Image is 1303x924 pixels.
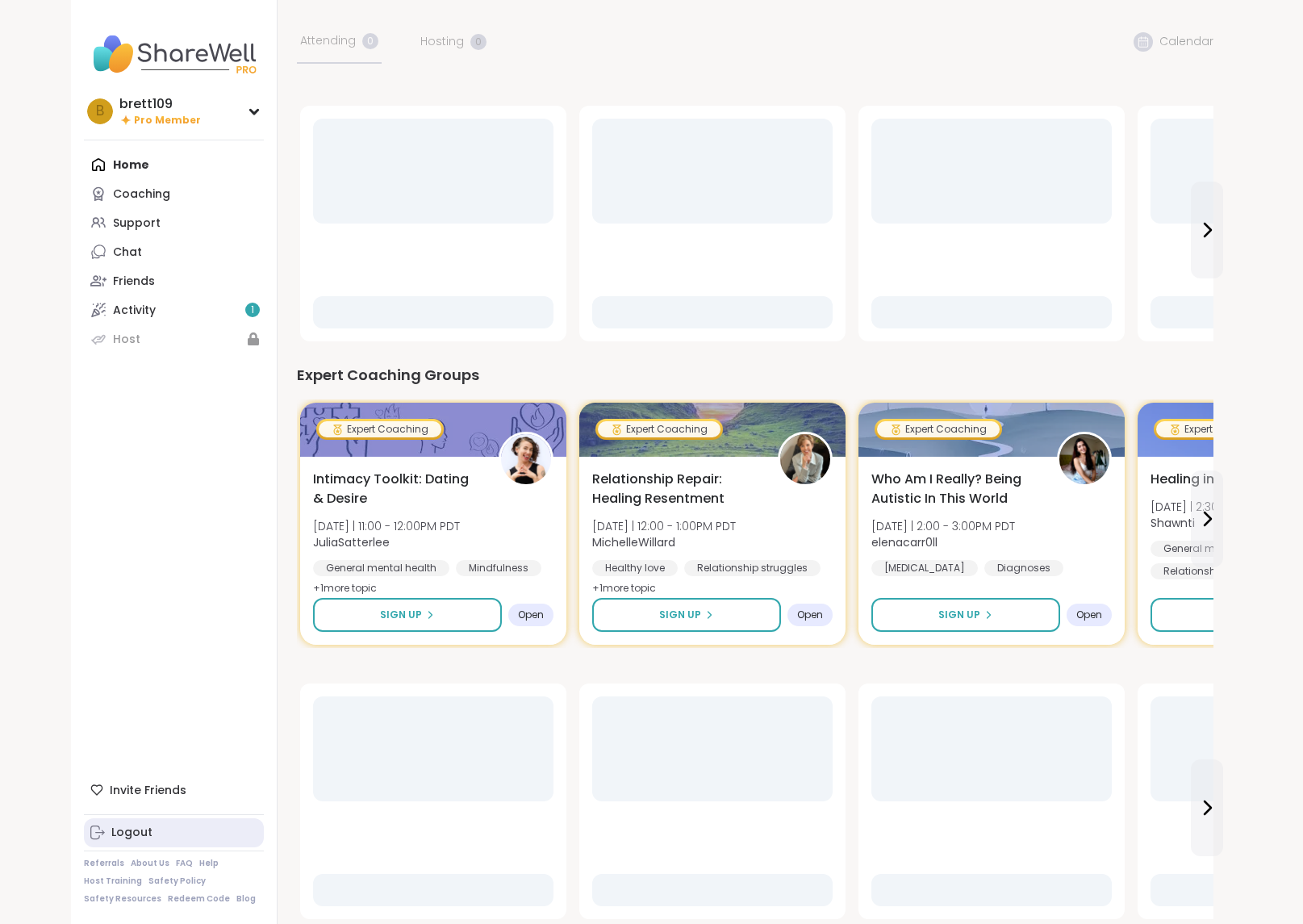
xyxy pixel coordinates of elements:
a: Safety Resources [84,893,161,905]
span: Sign Up [659,608,701,622]
span: 1 [251,303,254,317]
button: Sign Up [592,598,781,632]
span: Open [1076,608,1102,621]
a: FAQ [176,858,193,869]
b: MichelleWillard [592,534,675,550]
img: MichelleWillard [780,434,830,484]
a: Safety Policy [148,876,206,887]
div: Host [113,332,140,348]
a: Coaching [84,179,264,208]
div: Support [113,215,161,232]
a: Blog [236,893,256,905]
div: brett109 [119,95,201,113]
span: Who Am I Really? Being Autistic In This World [871,470,1039,508]
span: Relationship Repair: Healing Resentment [592,470,760,508]
b: elenacarr0ll [871,534,938,550]
div: Coaching [113,186,170,203]
span: Open [518,608,544,621]
img: JuliaSatterlee [501,434,551,484]
a: Help [199,858,219,869]
span: [DATE] | 11:00 - 12:00PM PDT [313,518,460,534]
span: [DATE] | 12:00 - 1:00PM PDT [592,518,736,534]
div: [MEDICAL_DATA] [871,560,978,576]
a: Friends [84,266,264,295]
div: Expert Coaching [598,421,720,437]
a: Redeem Code [168,893,230,905]
div: Expert Coaching [877,421,1000,437]
div: Logout [111,825,152,841]
span: Intimacy Toolkit: Dating & Desire [313,470,481,508]
div: Diagnoses [984,560,1063,576]
div: General mental health [313,560,449,576]
div: Expert Coaching Groups [297,364,1213,387]
b: Shawnti [1151,515,1195,531]
div: Mindfulness [456,560,541,576]
a: Host Training [84,876,142,887]
span: b [96,101,104,122]
div: Activity [113,303,156,319]
b: JuliaSatterlee [313,534,390,550]
a: Referrals [84,858,124,869]
span: Sign Up [938,608,980,622]
a: Logout [84,818,264,847]
div: Chat [113,245,142,261]
div: Relationship struggles [684,560,821,576]
div: Friends [113,274,155,290]
div: General mental health [1151,541,1287,557]
a: About Us [131,858,169,869]
a: Chat [84,237,264,266]
div: Relationship struggles [1151,563,1287,579]
a: Support [84,208,264,237]
div: Invite Friends [84,776,264,805]
span: Healing in the Dark [1151,470,1272,489]
span: Open [797,608,823,621]
img: elenacarr0ll [1059,434,1109,484]
span: Pro Member [134,114,201,128]
span: Sign Up [380,608,422,622]
div: Healthy love [592,560,678,576]
button: Sign Up [313,598,502,632]
div: Expert Coaching [1156,421,1279,437]
a: Host [84,324,264,353]
button: Sign Up [871,598,1060,632]
div: Expert Coaching [319,421,441,437]
a: Activity1 [84,295,264,324]
img: ShareWell Nav Logo [84,26,264,82]
span: [DATE] | 2:30 - 3:30PM PDT [1151,499,1293,515]
span: [DATE] | 2:00 - 3:00PM PDT [871,518,1015,534]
